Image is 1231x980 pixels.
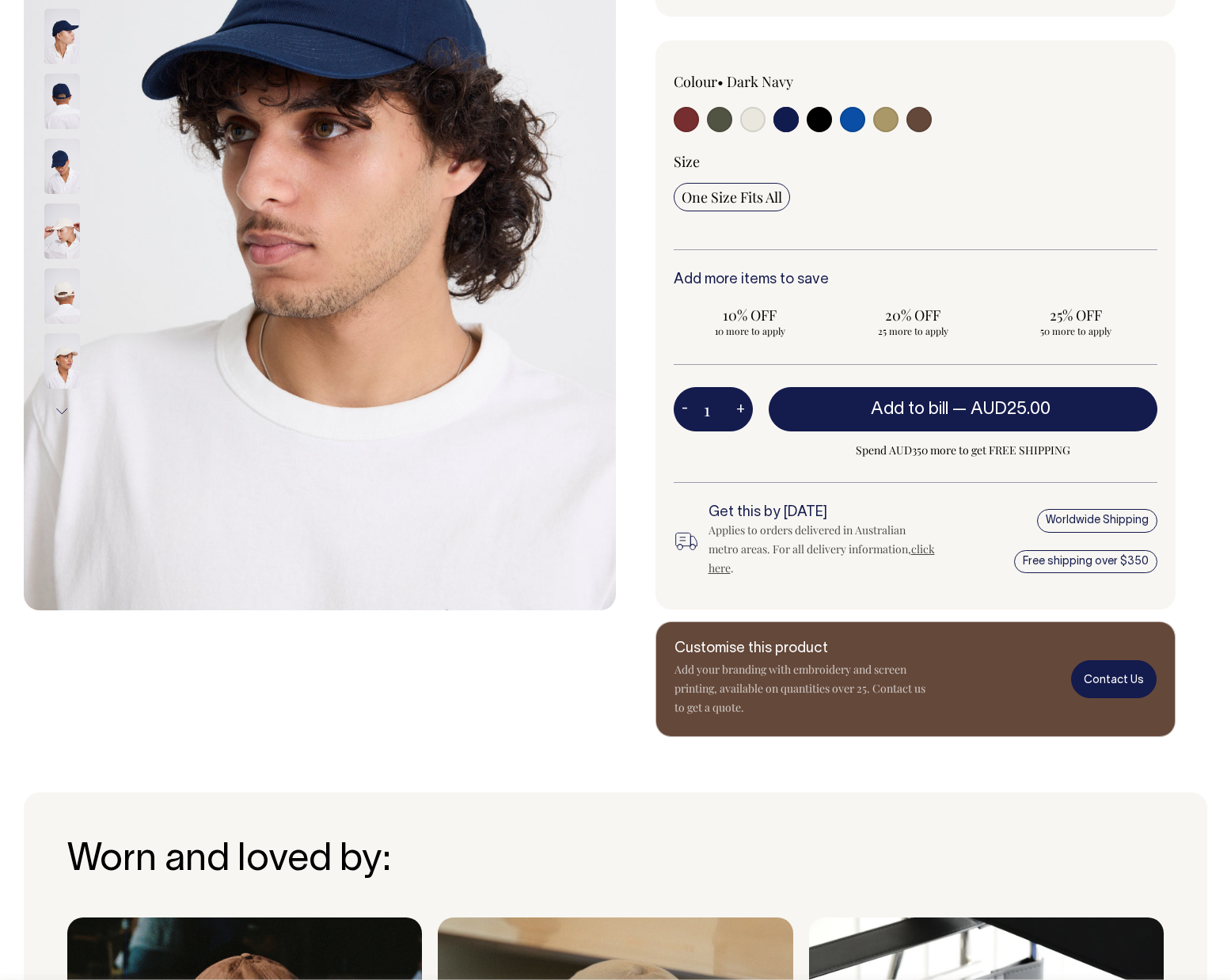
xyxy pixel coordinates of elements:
[971,401,1051,417] span: AUD25.00
[1071,660,1157,697] a: Contact Us
[999,301,1153,342] input: 25% OFF 50 more to apply
[871,401,948,417] span: Add to bill
[709,505,937,521] h6: Get this by [DATE]
[1007,306,1145,325] span: 25% OFF
[769,441,1158,460] span: Spend AUD350 more to get FREE SHIPPING
[674,301,827,342] input: 10% OFF 10 more to apply
[728,393,753,425] button: +
[674,72,868,91] div: Colour
[727,72,793,91] label: Dark Navy
[709,521,937,578] div: Applies to orders delivered in Australian metro areas. For all delivery information, .
[709,541,935,575] a: click here
[674,272,1158,288] h6: Add more items to save
[44,139,80,194] img: dark-navy
[682,306,819,325] span: 10% OFF
[674,152,1158,171] div: Size
[674,393,696,425] button: -
[674,641,928,657] h6: Customise this product
[952,401,1054,417] span: —
[1007,325,1145,337] span: 50 more to apply
[44,333,80,389] img: natural
[682,325,819,337] span: 10 more to apply
[44,268,80,324] img: natural
[717,72,724,91] span: •
[674,660,928,717] p: Add your branding with embroidery and screen printing, available on quantities over 25. Contact u...
[44,9,80,64] img: dark-navy
[769,387,1158,431] button: Add to bill —AUD25.00
[836,301,990,342] input: 20% OFF 25 more to apply
[682,188,782,207] span: One Size Fits All
[674,183,790,211] input: One Size Fits All
[67,840,1164,882] h3: Worn and loved by:
[44,74,80,129] img: dark-navy
[50,393,74,429] button: Next
[844,325,982,337] span: 25 more to apply
[44,203,80,259] img: natural
[844,306,982,325] span: 20% OFF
